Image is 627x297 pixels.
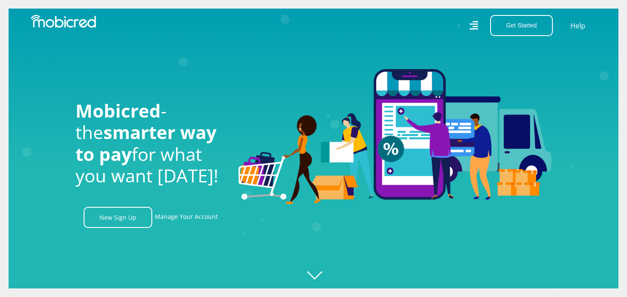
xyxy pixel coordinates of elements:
[570,20,586,31] a: Help
[75,100,226,187] h1: - the for what you want [DATE]!
[238,69,552,205] img: Welcome to Mobicred
[75,98,161,123] span: Mobicred
[75,120,217,166] span: smarter way to pay
[84,207,152,228] a: New Sign Up
[31,15,96,28] img: Mobicred
[490,15,553,36] button: Get Started
[155,207,218,228] a: Manage Your Account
